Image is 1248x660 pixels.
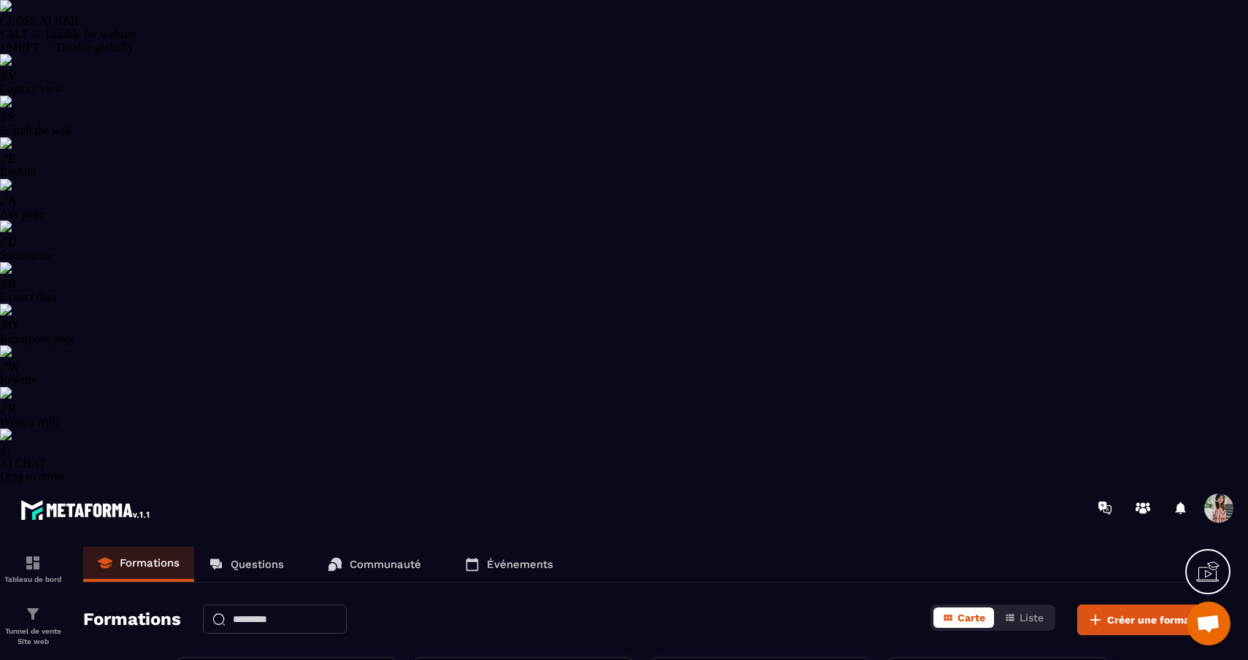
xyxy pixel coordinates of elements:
button: Créer une formation [1077,605,1219,635]
p: Tableau de bord [4,575,62,583]
button: Liste [995,607,1052,628]
button: Carte [933,607,994,628]
p: Tunnel de vente Site web [4,626,62,647]
a: Événements [450,547,568,582]
p: Événements [487,558,553,571]
p: Communauté [350,558,421,571]
a: Formations [83,547,194,582]
img: logo [20,496,152,523]
span: Créer une formation [1107,613,1209,627]
h2: Formations [83,605,181,635]
div: Ouvrir le chat [1187,602,1230,645]
img: formation [24,605,42,623]
a: formationformationTunnel de vente Site web [4,594,62,658]
a: Communauté [313,547,436,582]
img: formation [24,554,42,572]
a: formationformationTableau de bord [4,543,62,594]
p: Formations [120,556,180,569]
span: Carte [958,612,985,623]
span: Liste [1020,612,1044,623]
p: Questions [231,558,284,571]
a: Questions [194,547,298,582]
